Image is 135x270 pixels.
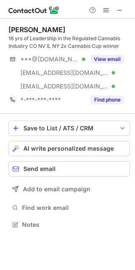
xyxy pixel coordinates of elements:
button: Add to email campaign [8,182,130,197]
span: Send email [23,165,56,172]
span: ***@[DOMAIN_NAME] [20,55,79,63]
button: Send email [8,161,130,176]
div: 16 yrs of Leadership in the Regulated Cannabis Industry CO NV IL NY 2x Cannabis Cup winner [8,35,130,50]
span: Add to email campaign [23,186,90,193]
button: AI write personalized message [8,141,130,156]
img: ContactOut v5.3.10 [8,5,59,15]
button: Reveal Button [90,55,124,63]
span: Find work email [22,204,127,212]
button: Reveal Button [90,96,124,104]
span: AI write personalized message [23,145,114,152]
div: [PERSON_NAME] [8,25,65,34]
span: [EMAIL_ADDRESS][DOMAIN_NAME] [20,69,109,77]
div: Save to List / ATS / CRM [23,125,115,132]
button: Find work email [8,202,130,214]
button: Notes [8,219,130,231]
span: Notes [22,221,127,229]
span: [EMAIL_ADDRESS][DOMAIN_NAME] [20,83,109,90]
button: save-profile-one-click [8,121,130,136]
